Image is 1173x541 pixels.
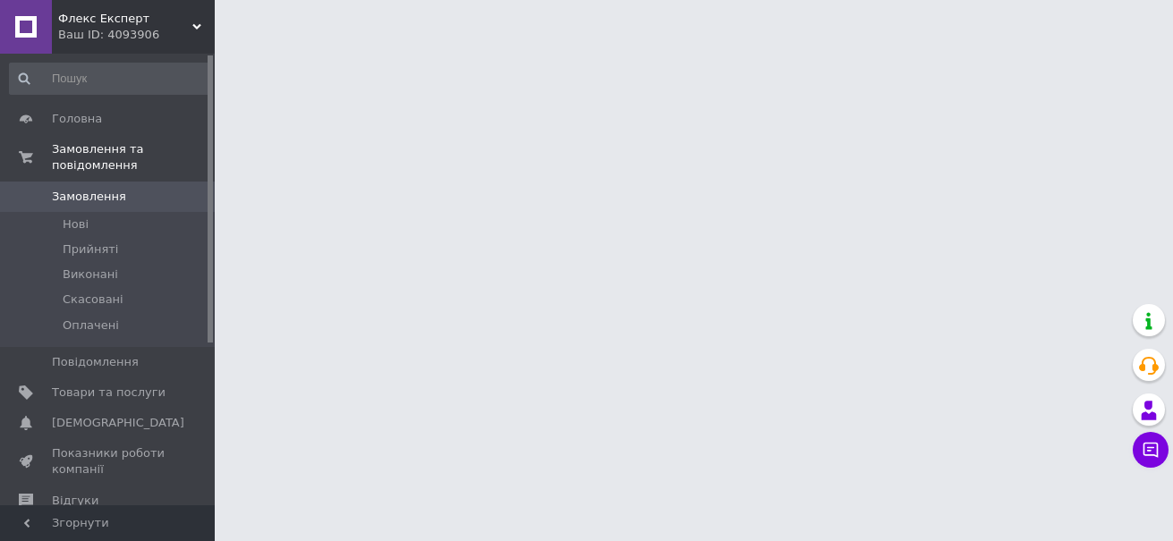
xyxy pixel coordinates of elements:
div: Ваш ID: 4093906 [58,27,215,43]
span: Товари та послуги [52,385,166,401]
span: Флекс Експерт [58,11,192,27]
span: [DEMOGRAPHIC_DATA] [52,415,184,431]
span: Відгуки [52,493,98,509]
span: Замовлення та повідомлення [52,141,215,173]
span: Скасовані [63,292,123,308]
button: Чат з покупцем [1133,432,1169,468]
span: Показники роботи компанії [52,445,166,478]
input: Пошук [9,63,210,95]
span: Замовлення [52,189,126,205]
span: Оплачені [63,317,119,334]
span: Головна [52,111,102,127]
span: Прийняті [63,241,118,258]
span: Нові [63,216,89,232]
span: Повідомлення [52,354,139,370]
span: Виконані [63,266,118,283]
